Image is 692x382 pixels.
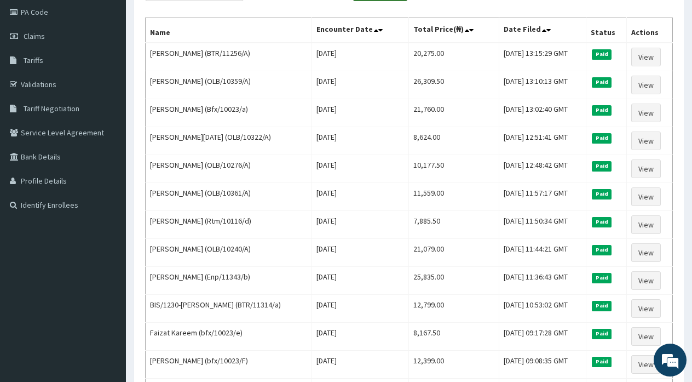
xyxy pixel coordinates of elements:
[409,323,499,351] td: 8,167.50
[409,267,499,295] td: 25,835.00
[409,43,499,71] td: 20,275.00
[592,357,612,367] span: Paid
[499,18,586,43] th: Date Filed
[409,183,499,211] td: 11,559.00
[146,267,312,295] td: [PERSON_NAME] (Enp/11343/b)
[312,323,409,351] td: [DATE]
[631,355,661,374] a: View
[312,267,409,295] td: [DATE]
[499,43,586,71] td: [DATE] 13:15:29 GMT
[312,71,409,99] td: [DATE]
[631,271,661,290] a: View
[312,211,409,239] td: [DATE]
[499,351,586,379] td: [DATE] 09:08:35 GMT
[312,351,409,379] td: [DATE]
[409,211,499,239] td: 7,885.50
[592,105,612,115] span: Paid
[24,31,45,41] span: Claims
[409,351,499,379] td: 12,399.00
[499,99,586,127] td: [DATE] 13:02:40 GMT
[592,161,612,171] span: Paid
[312,155,409,183] td: [DATE]
[631,215,661,234] a: View
[631,76,661,94] a: View
[586,18,627,43] th: Status
[499,211,586,239] td: [DATE] 11:50:34 GMT
[626,18,672,43] th: Actions
[146,127,312,155] td: [PERSON_NAME][DATE] (OLB/10322/A)
[146,71,312,99] td: [PERSON_NAME] (OLB/10359/A)
[592,77,612,87] span: Paid
[592,273,612,283] span: Paid
[146,211,312,239] td: [PERSON_NAME] (Rtm/10116/d)
[592,49,612,59] span: Paid
[409,127,499,155] td: 8,624.00
[64,118,151,229] span: We're online!
[57,61,184,76] div: Chat with us now
[499,295,586,323] td: [DATE] 10:53:02 GMT
[592,245,612,255] span: Paid
[499,71,586,99] td: [DATE] 13:10:13 GMT
[631,48,661,66] a: View
[24,55,43,65] span: Tariffs
[409,18,499,43] th: Total Price(₦)
[146,99,312,127] td: [PERSON_NAME] (Bfx/10023/a)
[499,183,586,211] td: [DATE] 11:57:17 GMT
[146,295,312,323] td: BIS/1230-[PERSON_NAME] (BTR/11314/a)
[499,127,586,155] td: [DATE] 12:51:41 GMT
[409,99,499,127] td: 21,760.00
[631,187,661,206] a: View
[312,239,409,267] td: [DATE]
[631,104,661,122] a: View
[312,295,409,323] td: [DATE]
[631,299,661,318] a: View
[146,155,312,183] td: [PERSON_NAME] (OLB/10276/A)
[312,18,409,43] th: Encounter Date
[409,239,499,267] td: 21,079.00
[592,189,612,199] span: Paid
[631,327,661,346] a: View
[312,43,409,71] td: [DATE]
[631,243,661,262] a: View
[24,104,79,113] span: Tariff Negotiation
[146,239,312,267] td: [PERSON_NAME] (OLB/10240/A)
[409,71,499,99] td: 26,309.50
[312,127,409,155] td: [DATE]
[499,323,586,351] td: [DATE] 09:17:28 GMT
[5,260,209,299] textarea: Type your message and hit 'Enter'
[312,183,409,211] td: [DATE]
[499,239,586,267] td: [DATE] 11:44:21 GMT
[499,267,586,295] td: [DATE] 11:36:43 GMT
[631,159,661,178] a: View
[592,217,612,227] span: Paid
[592,133,612,143] span: Paid
[631,132,661,150] a: View
[499,155,586,183] td: [DATE] 12:48:42 GMT
[20,55,44,82] img: d_794563401_company_1708531726252_794563401
[146,323,312,351] td: Faizat Kareem (bfx/10023/e)
[592,329,612,339] span: Paid
[180,5,206,32] div: Minimize live chat window
[409,295,499,323] td: 12,799.00
[312,99,409,127] td: [DATE]
[146,183,312,211] td: [PERSON_NAME] (OLB/10361/A)
[592,301,612,311] span: Paid
[409,155,499,183] td: 10,177.50
[146,351,312,379] td: [PERSON_NAME] (bfx/10023/F)
[146,18,312,43] th: Name
[146,43,312,71] td: [PERSON_NAME] (BTR/11256/A)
